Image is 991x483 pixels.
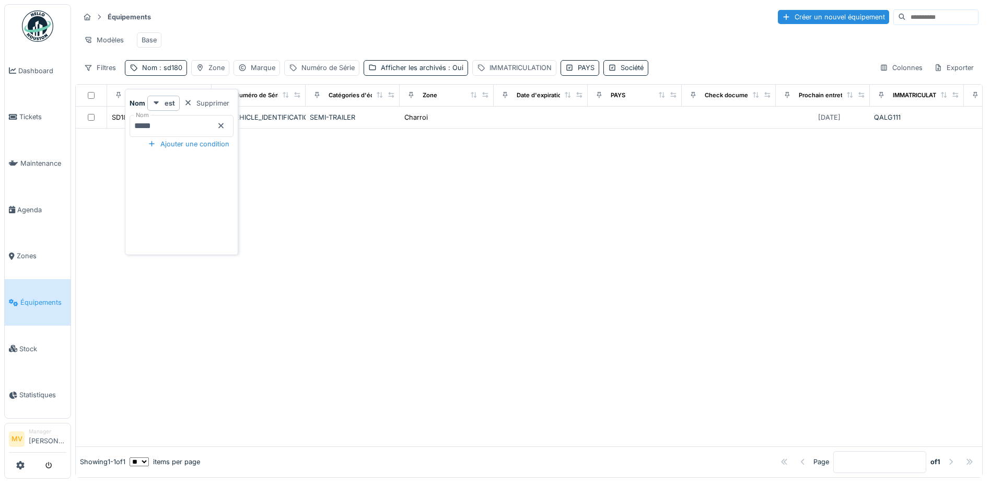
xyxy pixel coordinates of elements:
div: Exporter [929,60,978,75]
span: : sd180 [157,64,182,72]
div: Catégories d'équipement [329,91,401,100]
div: Page [813,457,829,467]
span: Dashboard [18,66,66,76]
div: [US_VEHICLE_IDENTIFICATION_NUMBER] [216,112,301,122]
div: IMMATRICULATION [893,91,947,100]
div: Société [621,63,644,73]
strong: Nom [130,98,145,108]
span: Zones [17,251,66,261]
li: [PERSON_NAME] [29,428,66,450]
div: Filtres [79,60,121,75]
div: Marque [251,63,275,73]
div: Afficher les archivés [381,63,463,73]
div: items per page [130,457,200,467]
div: Zone [208,63,225,73]
strong: est [165,98,175,108]
div: Manager [29,428,66,435]
span: : Oui [446,64,463,72]
img: Badge_color-CXgf-gQk.svg [22,10,53,42]
div: Date d'expiration [517,91,565,100]
div: Base [142,35,157,45]
div: IMMATRICULATION [489,63,552,73]
div: SEMI-TRAILER [310,112,395,122]
div: Nom [142,63,182,73]
div: Supprimer [180,96,234,110]
span: Stock [19,344,66,354]
div: Numéro de Série [301,63,355,73]
div: Colonnes [875,60,927,75]
div: PAYS [578,63,594,73]
span: Tickets [19,112,66,122]
div: Créer un nouvel équipement [778,10,889,24]
div: Charroi [404,112,428,122]
div: QALG111 [874,112,960,122]
span: Équipements [20,297,66,307]
span: Statistiques [19,390,66,400]
div: SD180 [112,112,132,122]
div: Showing 1 - 1 of 1 [80,457,125,467]
strong: of 1 [930,457,940,467]
div: [DATE] [818,112,841,122]
strong: Équipements [103,12,155,22]
div: PAYS [611,91,625,100]
div: Zone [423,91,437,100]
span: Maintenance [20,158,66,168]
label: Nom [134,111,151,120]
div: Check document date [705,91,768,100]
div: Prochain entretien [799,91,852,100]
div: Numéro de Série [235,91,283,100]
div: Modèles [79,32,129,48]
span: Agenda [17,205,66,215]
div: Ajouter une condition [144,137,234,151]
li: MV [9,431,25,447]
